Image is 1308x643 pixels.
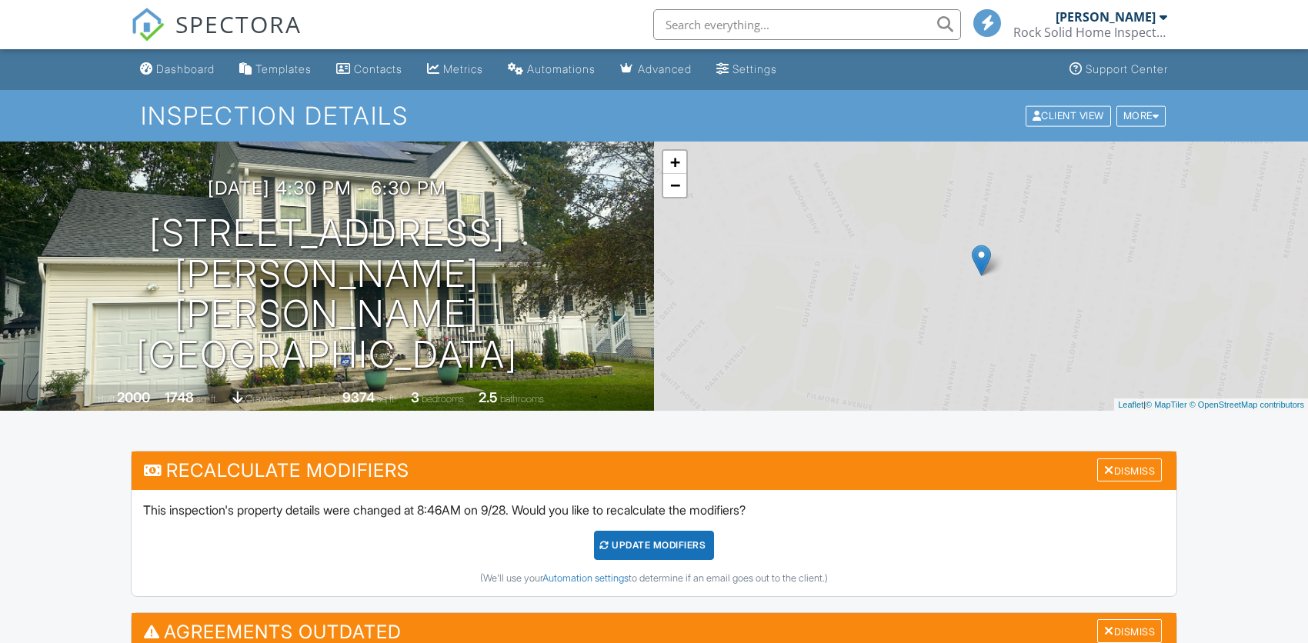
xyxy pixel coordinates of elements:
div: [PERSON_NAME] [1056,9,1156,25]
div: UPDATE Modifiers [594,531,715,560]
div: Support Center [1086,62,1168,75]
div: Client View [1026,105,1111,126]
a: Advanced [614,55,698,84]
span: crawlspace [245,393,293,405]
div: Metrics [443,62,483,75]
a: © MapTiler [1146,400,1187,409]
div: Settings [732,62,777,75]
div: 2000 [117,389,150,405]
a: Support Center [1063,55,1174,84]
a: Client View [1024,109,1115,121]
div: More [1116,105,1166,126]
div: Dashboard [156,62,215,75]
div: Rock Solid Home Inspections, LLC [1013,25,1167,40]
div: Dismiss [1097,458,1162,482]
div: 2.5 [479,389,498,405]
input: Search everything... [653,9,961,40]
h1: Inspection Details [141,102,1167,129]
a: Metrics [421,55,489,84]
span: Lot Size [308,393,340,405]
a: Zoom in [663,151,686,174]
a: © OpenStreetMap contributors [1190,400,1304,409]
img: The Best Home Inspection Software - Spectora [131,8,165,42]
div: Advanced [638,62,692,75]
div: Dismiss [1097,619,1162,643]
div: 3 [411,389,419,405]
span: bedrooms [422,393,464,405]
a: SPECTORA [131,21,302,53]
div: Automations [527,62,596,75]
div: (We'll use your to determine if an email goes out to the client.) [143,572,1165,585]
span: sq. ft. [196,393,218,405]
span: Built [98,393,115,405]
span: sq.ft. [377,393,396,405]
div: Templates [255,62,312,75]
a: Dashboard [134,55,221,84]
a: Templates [233,55,318,84]
h1: [STREET_ADDRESS][PERSON_NAME] [PERSON_NAME][GEOGRAPHIC_DATA] [25,213,629,375]
div: 9374 [342,389,375,405]
a: Automations (Basic) [502,55,602,84]
a: Zoom out [663,174,686,197]
span: bathrooms [500,393,544,405]
div: This inspection's property details were changed at 8:46AM on 9/28. Would you like to recalculate ... [132,490,1176,596]
a: Contacts [330,55,409,84]
h3: Recalculate Modifiers [132,451,1176,489]
a: Automation settings [542,572,629,584]
h3: [DATE] 4:30 pm - 6:30 pm [208,178,446,198]
div: 1748 [165,389,194,405]
a: Leaflet [1118,400,1143,409]
div: | [1114,398,1308,411]
a: Settings [710,55,783,84]
span: SPECTORA [175,8,302,40]
div: Contacts [354,62,402,75]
